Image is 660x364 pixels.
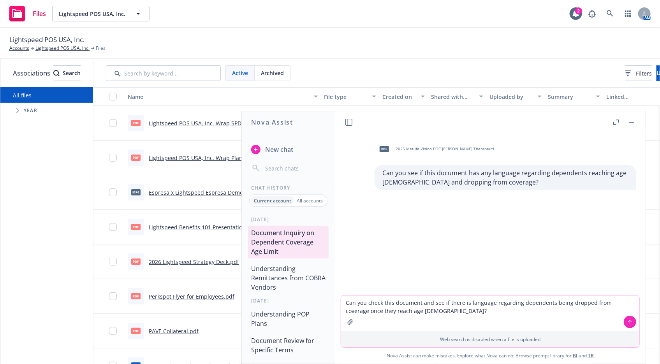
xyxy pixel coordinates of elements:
[109,292,117,300] input: Toggle Row Selected
[324,93,368,101] div: File type
[428,87,486,106] button: Shared with client
[109,93,117,100] input: Select all
[149,258,239,266] a: 2026 Lightspeed Strategy Deck.pdf
[109,188,117,196] input: Toggle Row Selected
[125,87,321,106] button: Name
[242,297,335,304] div: [DATE]
[109,258,117,266] input: Toggle Row Selected
[602,6,618,21] a: Search
[584,6,600,21] a: Report a Bug
[341,295,639,331] textarea: Can you check this document and see if there is language regarding dependents being dropped from ...
[131,293,141,299] span: pdf
[242,185,335,191] div: Chat History
[35,45,90,52] a: Lightspeed POS USA, Inc.
[13,91,32,99] a: All files
[131,224,141,230] span: pdf
[149,293,234,300] a: Perkspot Flyer for Employees.pdf
[149,189,256,196] a: Espresa x Lightspeed Espresa Demo.mp4
[264,145,293,154] span: New chat
[0,103,93,118] div: Tree Example
[52,6,150,21] button: Lightspeed POS USA, Inc.
[248,307,329,331] button: Understanding POP Plans
[380,146,389,152] span: pdf
[264,163,326,174] input: Search chats
[387,348,594,364] span: Nova Assist can make mistakes. Explore what Nova can do: Browse prompt library for and
[131,155,141,160] span: pdf
[620,6,636,21] a: Switch app
[232,69,248,77] span: Active
[131,120,141,126] span: pdf
[33,11,46,17] span: Files
[248,262,329,294] button: Understanding Remittances from COBRA Vendors
[9,35,84,45] span: Lightspeed POS USA, Inc.
[109,119,117,127] input: Toggle Row Selected
[489,93,533,101] div: Uploaded by
[248,142,329,157] button: New chat
[382,93,416,101] div: Created on
[109,154,117,162] input: Toggle Row Selected
[242,216,335,223] div: [DATE]
[53,65,81,81] button: SearchSearch
[131,328,141,334] span: pdf
[573,352,577,359] a: BI
[396,146,498,151] span: 2025 Metlife Vision EOC [PERSON_NAME] Therapeutics (1).pdf
[53,70,60,76] svg: Search
[149,327,199,335] a: PAVE Collateral.pdf
[149,154,264,162] a: Lightspeed POS USA, Inc. Wrap Plan Doc.pdf
[109,223,117,231] input: Toggle Row Selected
[261,69,284,77] span: Archived
[575,7,582,14] div: 2
[486,87,545,106] button: Uploaded by
[59,10,126,18] span: Lightspeed POS USA, Inc.
[636,69,652,77] span: Filters
[96,45,106,52] span: Files
[24,108,37,113] span: Year
[346,336,635,343] p: Web search is disabled when a file is uploaded
[149,120,252,127] a: Lightspeed POS USA, Inc. Wrap SPD.pdf
[606,93,658,101] div: Linked associations
[588,352,594,359] a: TR
[248,334,329,357] button: Document Review for Specific Terms
[6,3,49,25] a: Files
[131,258,141,264] span: pdf
[379,87,428,106] button: Created on
[625,65,652,81] button: Filters
[321,87,379,106] button: File type
[248,226,329,258] button: Document Inquiry on Dependent Coverage Age Limit
[149,223,256,231] a: Lightspeed Benefits 101 Presentation.pdf
[625,69,652,77] span: Filters
[548,93,591,101] div: Summary
[128,93,309,101] div: Name
[431,93,475,101] div: Shared with client
[109,327,117,335] input: Toggle Row Selected
[297,197,323,204] p: All accounts
[13,68,50,78] span: Associations
[131,189,141,195] span: mp4
[9,45,29,52] a: Accounts
[254,197,291,204] p: Current account
[53,66,81,81] div: Search
[251,118,293,127] h1: Nova Assist
[375,139,499,159] div: pdf2025 Metlife Vision EOC [PERSON_NAME] Therapeutics (1).pdf
[545,87,603,106] button: Summary
[106,65,221,81] input: Search by keyword...
[382,168,628,187] p: Can you see if this document has any language regarding dependents reaching age [DEMOGRAPHIC_DATA...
